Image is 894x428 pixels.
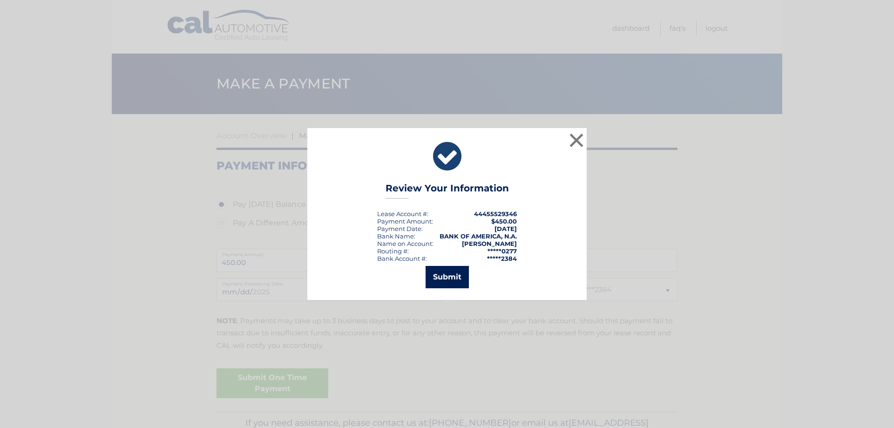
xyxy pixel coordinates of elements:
div: Routing #: [377,247,409,255]
span: $450.00 [491,217,517,225]
div: Bank Account #: [377,255,427,262]
span: [DATE] [494,225,517,232]
strong: 44455529346 [474,210,517,217]
strong: [PERSON_NAME] [462,240,517,247]
div: : [377,225,423,232]
h3: Review Your Information [386,183,509,199]
strong: BANK OF AMERICA, N.A. [440,232,517,240]
button: Submit [426,266,469,288]
div: Name on Account: [377,240,433,247]
div: Bank Name: [377,232,415,240]
div: Payment Amount: [377,217,433,225]
div: Lease Account #: [377,210,428,217]
span: Payment Date [377,225,421,232]
button: × [567,131,586,149]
